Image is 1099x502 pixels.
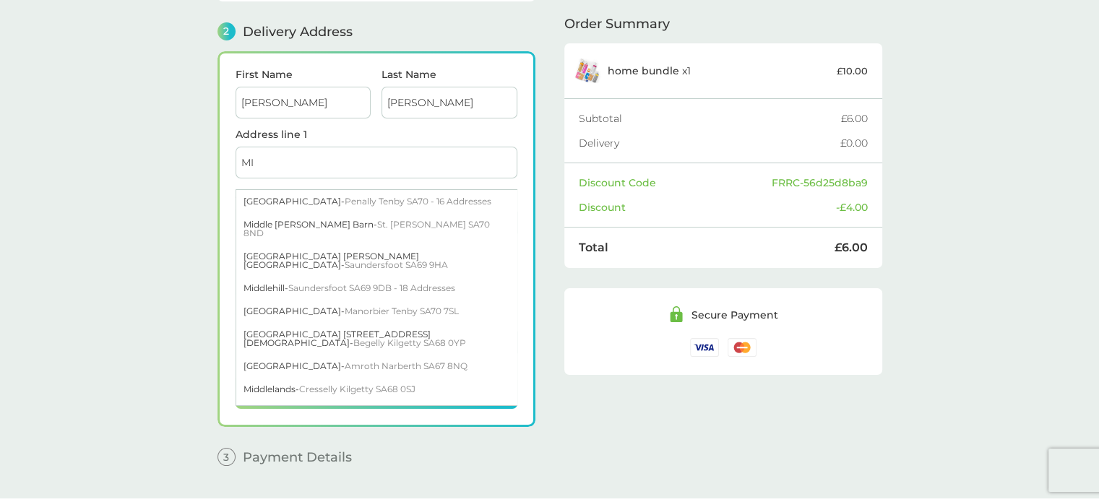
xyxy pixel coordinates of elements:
[345,196,491,207] span: Penally Tenby SA70 - 16 Addresses
[236,190,517,213] div: [GEOGRAPHIC_DATA] -
[841,113,868,124] div: £6.00
[345,306,459,316] span: Manorbier Tenby SA70 7SL
[236,355,517,378] div: [GEOGRAPHIC_DATA] -
[236,378,517,401] div: Middlelands -
[288,282,455,293] span: Saundersfoot SA69 9DB - 18 Addresses
[835,242,868,254] div: £6.00
[690,338,719,356] img: /assets/icons/cards/visa.svg
[382,69,517,79] label: Last Name
[345,360,467,371] span: Amroth Narberth SA67 8NQ
[837,64,868,79] p: £10.00
[243,219,490,238] span: St. [PERSON_NAME] SA70 8ND
[236,277,517,300] div: Middlehill -
[608,64,679,77] span: home bundle
[353,337,466,348] span: Begelly Kilgetty SA68 0YP
[579,202,836,212] div: Discount
[217,22,236,40] span: 2
[608,65,691,77] p: x 1
[691,310,778,320] div: Secure Payment
[345,259,448,270] span: Saundersfoot SA69 9HA
[243,451,352,464] span: Payment Details
[236,323,517,355] div: [GEOGRAPHIC_DATA] [STREET_ADDRESS][DEMOGRAPHIC_DATA] -
[236,401,517,424] div: Middle Broom -
[772,178,868,188] div: FRRC-56d25d8ba9
[243,25,353,38] span: Delivery Address
[579,138,840,148] div: Delivery
[840,138,868,148] div: £0.00
[836,202,868,212] div: -£4.00
[728,338,757,356] img: /assets/icons/cards/mastercard.svg
[236,69,371,79] label: First Name
[579,113,841,124] div: Subtotal
[236,300,517,323] div: [GEOGRAPHIC_DATA] -
[217,448,236,466] span: 3
[564,17,670,30] span: Order Summary
[236,245,517,277] div: [GEOGRAPHIC_DATA] [PERSON_NAME][GEOGRAPHIC_DATA] -
[299,384,415,394] span: Cresselly Kilgetty SA68 0SJ
[579,242,835,254] div: Total
[579,178,772,188] div: Discount Code
[236,213,517,245] div: Middle [PERSON_NAME] Barn -
[236,129,517,139] label: Address line 1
